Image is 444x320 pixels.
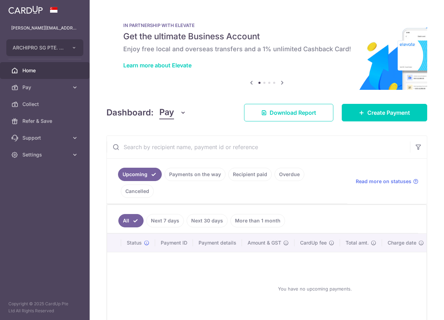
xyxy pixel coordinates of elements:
span: Refer & Save [22,118,69,125]
a: Payments on the way [165,168,226,181]
span: Create Payment [367,108,410,117]
span: Total amt. [346,239,369,246]
a: Recipient paid [228,168,272,181]
a: Download Report [244,104,333,121]
span: Download Report [270,108,316,117]
p: [PERSON_NAME][EMAIL_ADDRESS][DOMAIN_NAME] [11,25,78,32]
h5: Get the ultimate Business Account [123,31,410,42]
a: Next 30 days [187,214,228,227]
span: Collect [22,101,69,108]
a: More than 1 month [230,214,285,227]
span: Amount & GST [248,239,281,246]
span: CardUp fee [300,239,327,246]
p: IN PARTNERSHIP WITH ELEVATE [123,22,410,28]
a: All [118,214,144,227]
a: Learn more about Elevate [123,62,192,69]
span: Settings [22,151,69,158]
img: Renovation banner [106,11,427,90]
a: Create Payment [342,104,427,121]
h4: Dashboard: [106,106,154,119]
span: Charge date [388,239,416,246]
img: CardUp [8,6,43,14]
a: Read more on statuses [356,178,418,185]
a: Overdue [275,168,304,181]
a: Upcoming [118,168,162,181]
th: Payment ID [155,234,193,252]
button: Pay [159,106,186,119]
span: Pay [22,84,69,91]
span: Status [127,239,142,246]
a: Next 7 days [146,214,184,227]
input: Search by recipient name, payment id or reference [107,136,410,158]
span: Pay [159,106,174,119]
a: Cancelled [121,185,154,198]
span: Support [22,134,69,141]
th: Payment details [193,234,242,252]
span: ARCHIPRO SG PTE. LTD. [13,44,64,51]
h6: Enjoy free local and overseas transfers and a 1% unlimited Cashback Card! [123,45,410,53]
span: Read more on statuses [356,178,411,185]
span: Home [22,67,69,74]
button: ARCHIPRO SG PTE. LTD. [6,39,83,56]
